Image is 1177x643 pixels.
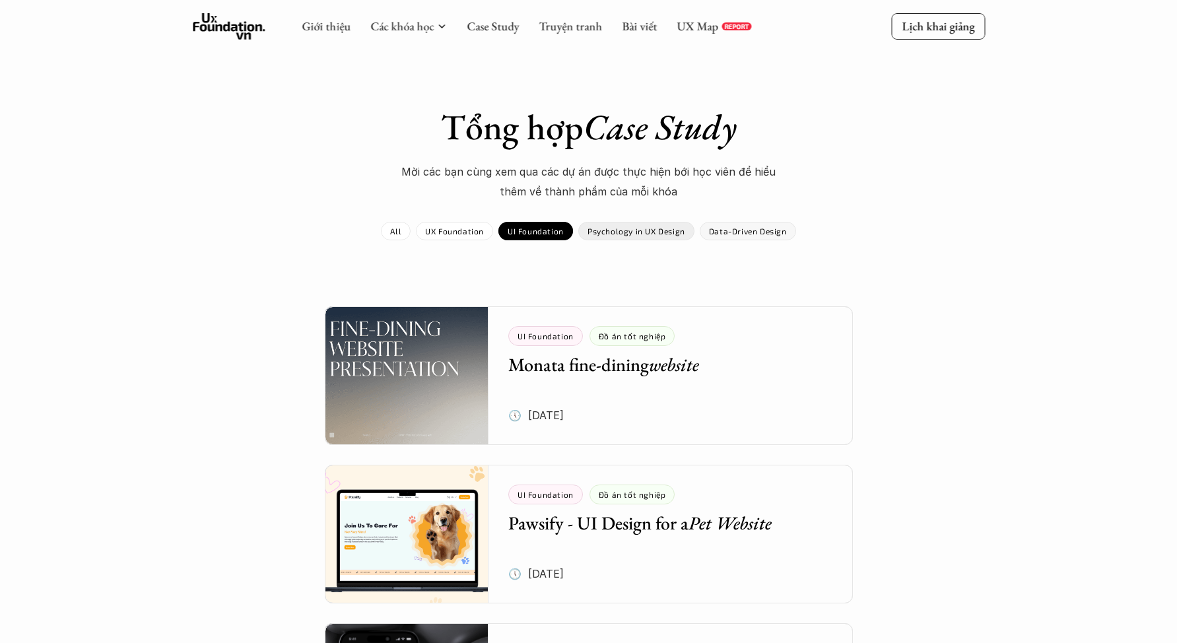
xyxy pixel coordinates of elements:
[700,222,796,240] a: Data-Driven Design
[416,222,493,240] a: UX Foundation
[498,222,573,240] a: UI Foundation
[508,226,564,236] p: UI Foundation
[677,18,718,34] a: UX Map
[578,222,694,240] a: Psychology in UX Design
[709,226,787,236] p: Data-Driven Design
[539,18,602,34] a: Truyện tranh
[891,13,985,39] a: Lịch khai giảng
[588,226,685,236] p: Psychology in UX Design
[391,162,787,202] p: Mời các bạn cùng xem qua các dự án được thực hiện bới học viên để hiểu thêm về thành phẩm của mỗi...
[425,226,484,236] p: UX Foundation
[325,306,853,445] a: UI FoundationĐồ án tốt nghiệpMonata fine-diningwebsite🕔 [DATE]
[467,18,519,34] a: Case Study
[584,104,737,150] em: Case Study
[358,106,820,149] h1: Tổng hợp
[724,22,749,30] p: REPORT
[325,465,853,603] a: UI FoundationĐồ án tốt nghiệpPawsify - UI Design for aPet Website🕔 [DATE]
[722,22,751,30] a: REPORT
[390,226,401,236] p: All
[381,222,411,240] a: All
[622,18,657,34] a: Bài viết
[370,18,434,34] a: Các khóa học
[302,18,351,34] a: Giới thiệu
[902,18,974,34] p: Lịch khai giảng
